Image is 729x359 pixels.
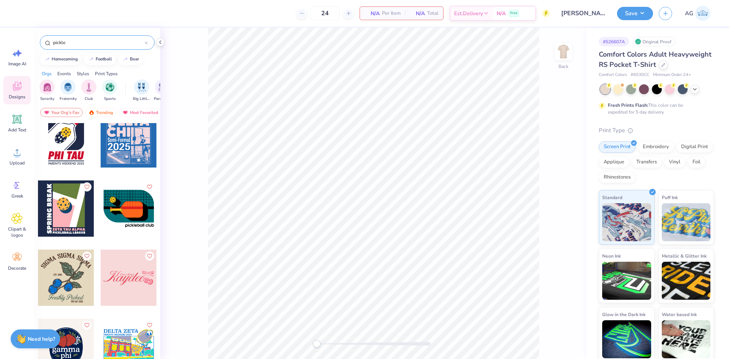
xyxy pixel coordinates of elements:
[60,79,77,102] div: filter for Fraternity
[427,9,439,17] span: Total
[313,340,320,348] div: Accessibility label
[410,9,425,17] span: N/A
[662,252,707,260] span: Metallic & Glitter Ink
[688,157,705,168] div: Foil
[106,83,114,92] img: Sports Image
[52,57,78,61] div: homecoming
[122,57,128,62] img: trend_line.gif
[145,321,154,330] button: Like
[617,7,653,20] button: Save
[682,6,714,21] a: AG
[602,320,651,358] img: Glow in the Dark Ink
[662,193,678,201] span: Puff Ink
[85,108,117,117] div: Trending
[88,110,95,115] img: trending.gif
[145,251,154,261] button: Like
[145,182,154,191] button: Like
[662,310,697,318] span: Water based Ink
[5,226,30,238] span: Clipart & logos
[82,321,92,330] button: Like
[60,79,77,102] button: filter button
[95,70,118,77] div: Print Types
[39,79,55,102] div: filter for Sorority
[556,44,571,59] img: Back
[88,57,94,62] img: trend_line.gif
[102,79,117,102] div: filter for Sports
[602,203,651,241] img: Standard
[96,57,112,61] div: football
[85,83,93,92] img: Club Image
[662,203,711,241] img: Puff Ink
[102,79,117,102] button: filter button
[119,108,162,117] div: Most Favorited
[81,79,96,102] div: filter for Club
[42,70,52,77] div: Orgs
[158,83,167,92] img: Parent's Weekend Image
[9,160,25,166] span: Upload
[77,70,89,77] div: Styles
[685,9,693,18] span: AG
[43,83,52,92] img: Sorority Image
[631,72,649,78] span: # 6030CC
[81,79,96,102] button: filter button
[57,70,71,77] div: Events
[133,79,150,102] div: filter for Big Little Reveal
[122,110,128,115] img: most_fav.gif
[662,320,711,358] img: Water based Ink
[154,79,171,102] div: filter for Parent's Weekend
[40,54,81,65] button: homecoming
[40,96,54,102] span: Sorority
[382,9,401,17] span: Per Item
[52,39,145,46] input: Try "Alpha"
[676,141,713,153] div: Digital Print
[599,157,629,168] div: Applique
[364,9,380,17] span: N/A
[8,61,26,67] span: Image AI
[599,50,712,69] span: Comfort Colors Adult Heavyweight RS Pocket T-Shirt
[602,252,621,260] span: Neon Ink
[84,54,115,65] button: football
[555,6,611,21] input: Untitled Design
[695,6,710,21] img: Aljosh Eyron Garcia
[130,57,139,61] div: bear
[310,6,340,20] input: – –
[608,102,648,108] strong: Fresh Prints Flash:
[9,94,25,100] span: Designs
[133,79,150,102] button: filter button
[454,9,483,17] span: Est. Delivery
[599,37,629,46] div: # 526607A
[599,72,627,78] span: Comfort Colors
[85,96,93,102] span: Club
[82,251,92,261] button: Like
[28,335,55,343] strong: Need help?
[602,262,651,300] img: Neon Ink
[631,157,662,168] div: Transfers
[638,141,674,153] div: Embroidery
[662,262,711,300] img: Metallic & Glitter Ink
[8,265,26,271] span: Decorate
[154,79,171,102] button: filter button
[653,72,691,78] span: Minimum Order: 24 +
[154,96,171,102] span: Parent's Weekend
[599,126,714,135] div: Print Type
[11,193,23,199] span: Greek
[510,11,518,16] span: Free
[118,54,142,65] button: bear
[64,83,72,92] img: Fraternity Image
[633,37,675,46] div: Original Proof
[39,79,55,102] button: filter button
[8,127,26,133] span: Add Text
[497,9,506,17] span: N/A
[559,63,568,70] div: Back
[599,141,636,153] div: Screen Print
[664,157,685,168] div: Vinyl
[599,172,636,183] div: Rhinestones
[82,182,92,191] button: Like
[137,83,146,92] img: Big Little Reveal Image
[44,57,50,62] img: trend_line.gif
[602,193,622,201] span: Standard
[44,110,50,115] img: most_fav.gif
[602,310,645,318] span: Glow in the Dark Ink
[608,102,701,115] div: This color can be expedited for 5 day delivery.
[40,108,83,117] div: Your Org's Fav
